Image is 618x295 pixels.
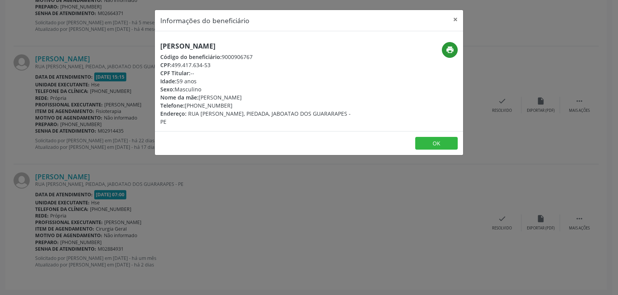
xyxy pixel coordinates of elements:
h5: [PERSON_NAME] [160,42,355,50]
span: Código do beneficiário: [160,53,222,61]
div: Masculino [160,85,355,93]
span: RUA [PERSON_NAME], PIEDADA, JABOATAO DOS GUARARAPES - PE [160,110,351,125]
button: print [442,42,458,58]
div: 499.417.634-53 [160,61,355,69]
h5: Informações do beneficiário [160,15,250,25]
div: -- [160,69,355,77]
button: Close [448,10,463,29]
span: Nome da mãe: [160,94,199,101]
span: Sexo: [160,86,175,93]
span: Telefone: [160,102,185,109]
i: print [446,46,454,54]
span: Idade: [160,78,177,85]
button: OK [415,137,458,150]
div: [PHONE_NUMBER] [160,101,355,110]
span: CPF Titular: [160,69,190,77]
span: CPF: [160,61,171,69]
div: 59 anos [160,77,355,85]
div: 9000906767 [160,53,355,61]
span: Endereço: [160,110,187,117]
div: [PERSON_NAME] [160,93,355,101]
